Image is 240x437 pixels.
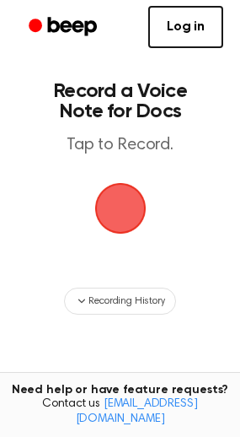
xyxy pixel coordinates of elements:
[30,81,210,121] h1: Record a Voice Note for Docs
[30,135,210,156] p: Tap to Record.
[17,11,112,44] a: Beep
[64,288,175,315] button: Recording History
[88,294,164,309] span: Recording History
[10,397,230,427] span: Contact us
[148,6,223,48] a: Log in
[76,398,198,425] a: [EMAIL_ADDRESS][DOMAIN_NAME]
[95,183,146,234] button: Beep Logo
